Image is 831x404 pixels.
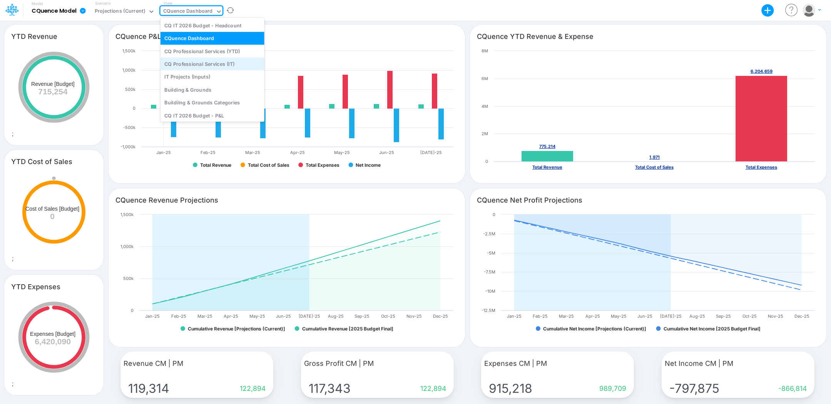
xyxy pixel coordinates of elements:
[328,313,343,319] text: Aug-25
[635,164,674,170] text: Total Cost of Sales
[775,384,807,392] span: -866,814
[433,313,448,319] text: Dec-25
[171,313,186,319] text: Feb-25
[482,308,495,313] text: -12.5M
[669,381,722,396] span: -797,875
[381,313,395,319] text: Oct-25
[485,288,495,294] text: -10M
[420,150,442,155] text: [DATE]-25
[354,313,369,319] text: Sep-25
[128,381,172,396] span: 119,314
[131,308,134,313] text: 0
[664,326,761,332] text: Cumulative Net Income [2025 Budget Final]
[32,8,77,15] b: CQuence Model
[507,313,522,319] text: Jan-25
[299,313,320,319] text: [DATE]-25
[596,384,626,392] span: 989,709
[649,154,660,160] tspan: 1,971
[482,48,488,54] text: 8M
[483,231,495,236] text: -2.5M
[120,244,134,249] text: 1,000k
[532,164,562,170] text: Total Revenue
[125,87,135,92] text: 500k
[32,2,43,6] label: Model
[334,150,349,155] text: May-25
[417,384,446,392] span: 122,894
[794,313,809,319] text: Dec-25
[487,250,495,256] text: -5M
[637,313,652,319] text: Jun-25
[585,313,600,319] text: Apr-25
[200,162,231,168] text: Total Revenue
[306,162,339,168] text: Total Expenses
[493,212,495,217] text: 0
[689,313,705,319] text: Aug-25
[161,32,264,45] div: CQuence Dashboard
[237,384,266,392] span: 122,894
[161,96,264,109] div: Buildilng & Grounds Categories
[164,0,172,6] label: View
[379,150,394,155] text: Jun-25
[224,313,238,319] text: Apr-25
[716,313,731,319] text: Sep-25
[245,150,260,155] text: Mar-25
[120,212,134,217] text: 1,500k
[247,162,289,168] text: Total Cost of Sales
[406,313,422,319] text: Nov-25
[123,276,134,281] text: 500k
[484,269,495,275] text: -7.5M
[482,104,488,109] text: 4M
[163,7,213,16] div: CQuence Dashboard
[161,57,264,70] div: CQ Professional Services (IT)
[4,47,104,145] div: ;
[276,313,291,319] text: Jun-25
[746,164,777,170] text: Total Expenses
[188,326,285,332] text: Cumulative Revenue [Projections (Current)]
[356,162,381,168] text: Net Income
[145,313,160,319] text: Jan-25
[95,0,111,6] label: Scenario
[197,313,212,319] text: Mar-25
[482,131,488,136] text: 2M
[768,313,783,319] text: Nov-25
[611,313,627,319] text: May-25
[485,159,488,164] text: 0
[290,150,304,155] text: Apr-25
[751,69,772,74] tspan: 6,204,659
[201,150,216,155] text: Feb-25
[123,125,135,130] text: -500k
[161,70,264,83] div: IT Projects (Inputs)
[302,326,393,332] text: Cumulative Revenue [2025 Budget Final]
[249,313,265,319] text: May-25
[4,297,104,395] div: ;
[489,381,535,396] span: 915,218
[161,83,264,96] div: Building & Grounds
[122,48,135,54] text: 1,500k
[539,144,555,149] tspan: 775,214
[559,313,574,319] text: Mar-25
[543,326,646,332] text: Cumulative Net Income [Projections (Current)]
[161,45,264,57] div: CQ Professional Services (YTD)
[4,172,104,270] div: ;
[482,76,488,81] text: 6M
[742,313,757,319] text: Oct-25
[309,381,354,396] span: 117,343
[133,106,135,111] text: 0
[95,7,145,16] div: Projections (Current)
[156,150,171,155] text: Jan-25
[120,144,135,149] text: -1,000k
[122,67,135,73] text: 1,000k
[533,313,548,319] text: Feb-25
[161,19,264,32] div: CQ IT 2026 Budget - Headcount
[660,313,682,319] text: [DATE]-25
[161,109,264,122] div: CQ IT 2026 Budget - P&L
